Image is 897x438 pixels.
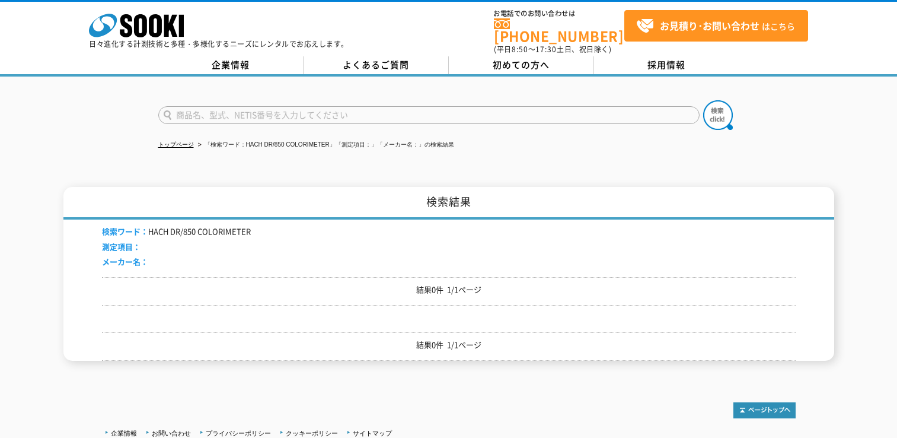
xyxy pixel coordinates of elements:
a: 企業情報 [158,56,304,74]
input: 商品名、型式、NETIS番号を入力してください [158,106,700,124]
img: btn_search.png [703,100,733,130]
a: よくあるご質問 [304,56,449,74]
a: お問い合わせ [152,430,191,437]
span: 測定項目： [102,241,141,252]
li: HACH DR/850 COLORIMETER [102,226,251,238]
a: お見積り･お問い合わせはこちら [624,10,808,42]
p: 結果0件 1/1ページ [102,339,796,351]
a: [PHONE_NUMBER] [494,18,624,43]
span: 検索ワード： [102,226,148,237]
span: 8:50 [512,44,528,55]
a: サイトマップ [353,430,392,437]
span: 初めての方へ [493,58,550,71]
p: 日々進化する計測技術と多種・多様化するニーズにレンタルでお応えします。 [89,40,349,47]
img: トップページへ [733,402,796,418]
a: トップページ [158,141,194,148]
strong: お見積り･お問い合わせ [660,18,759,33]
span: 17:30 [535,44,557,55]
span: はこちら [636,17,795,35]
p: 結果0件 1/1ページ [102,284,796,296]
h1: 検索結果 [63,187,834,220]
a: 採用情報 [594,56,739,74]
span: お電話でのお問い合わせは [494,10,624,17]
a: 初めての方へ [449,56,594,74]
span: メーカー名： [102,256,148,267]
a: 企業情報 [111,430,137,437]
li: 「検索ワード：HACH DR/850 COLORIMETER」「測定項目：」「メーカー名：」の検索結果 [196,139,454,151]
a: クッキーポリシー [286,430,338,437]
span: (平日 ～ 土日、祝日除く) [494,44,611,55]
a: プライバシーポリシー [206,430,271,437]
